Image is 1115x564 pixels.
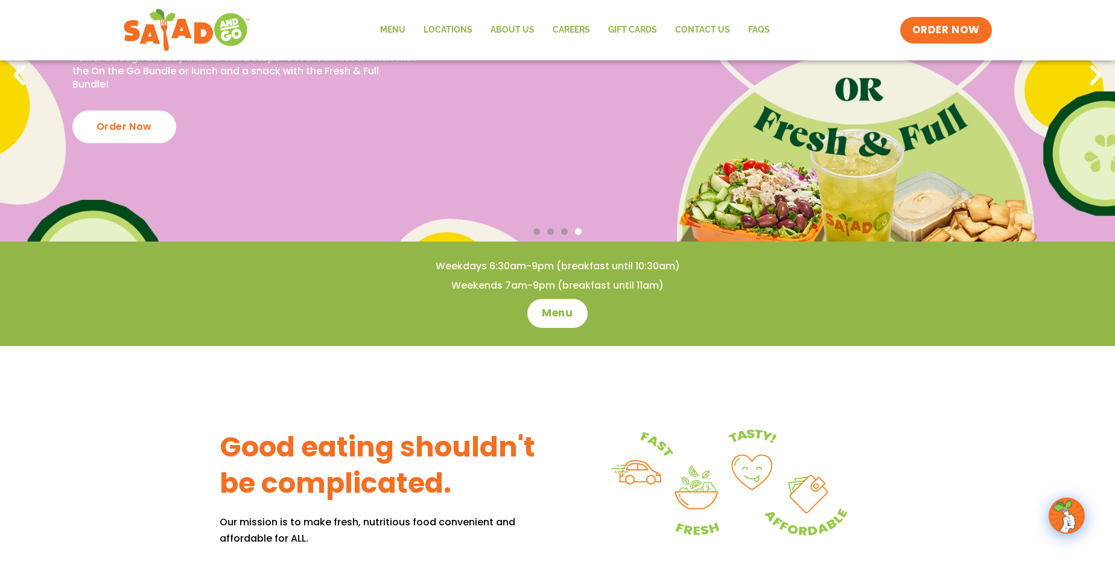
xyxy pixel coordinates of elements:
[220,429,557,502] h3: Good eating shouldn't be complicated.
[481,16,544,44] a: About Us
[912,23,980,37] span: ORDER NOW
[24,279,1091,292] h4: Weekends 7am-9pm (breakfast until 11am)
[527,299,587,328] a: Menu
[666,16,739,44] a: Contact Us
[1050,499,1084,533] img: wpChatIcon
[547,228,554,235] span: Go to slide 2
[371,16,779,44] nav: Menu
[72,51,416,92] p: Power through the day with no extra stops! Get breakfast & lunch with the On the Go Bundle or lun...
[415,16,481,44] a: Locations
[123,6,250,54] img: new-SAG-logo-768×292
[220,514,557,546] p: Our mission is to make fresh, nutritious food convenient and affordable for ALL.
[6,62,33,89] div: Previous slide
[371,16,415,44] a: Menu
[24,260,1091,273] h4: Weekdays 6:30am-9pm (breakfast until 10:30am)
[542,306,573,321] span: Menu
[1082,62,1109,89] div: Next slide
[561,228,568,235] span: Go to slide 3
[533,228,540,235] span: Go to slide 1
[739,16,779,44] a: FAQs
[575,228,582,235] span: Go to slide 4
[900,17,992,43] a: ORDER NOW
[544,16,599,44] a: Careers
[72,111,176,143] div: Order Now
[599,16,666,44] a: GIFT CARDS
